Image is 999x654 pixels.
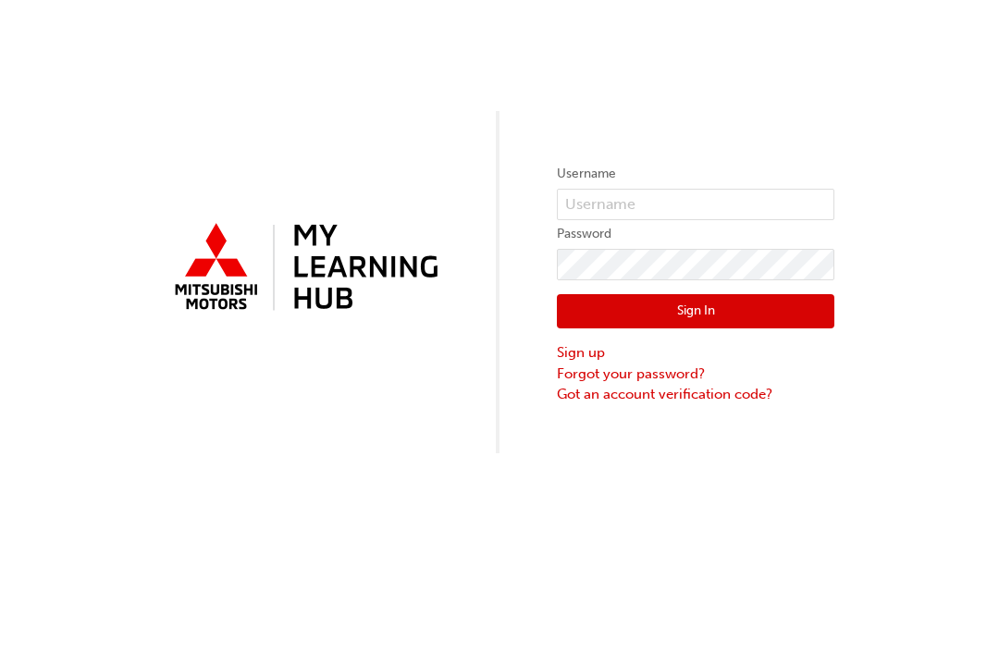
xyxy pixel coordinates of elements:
[557,342,834,364] a: Sign up
[165,216,442,321] img: mmal
[557,189,834,220] input: Username
[557,223,834,245] label: Password
[557,384,834,405] a: Got an account verification code?
[557,294,834,329] button: Sign In
[557,163,834,185] label: Username
[557,364,834,385] a: Forgot your password?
